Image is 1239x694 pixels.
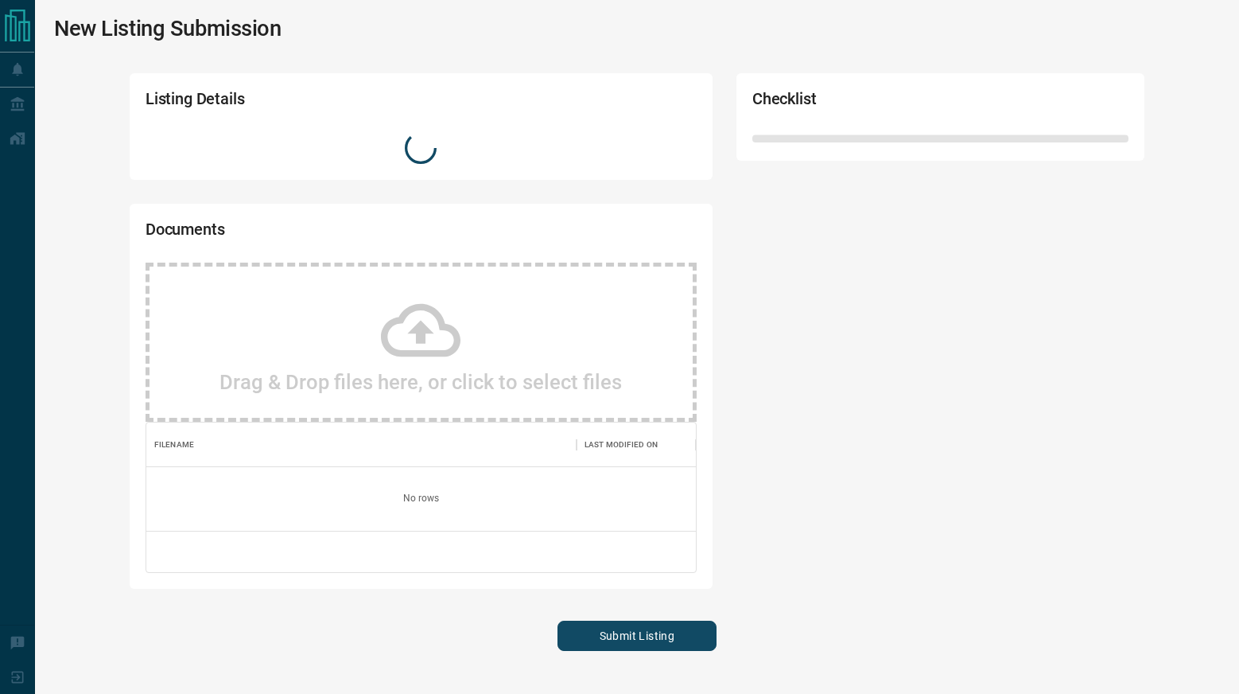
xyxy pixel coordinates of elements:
[557,621,717,651] button: Submit Listing
[219,370,622,394] h2: Drag & Drop files here, or click to select files
[146,423,577,467] div: Filename
[577,423,696,467] div: Last Modified On
[146,220,476,247] h2: Documents
[146,89,476,116] h2: Listing Details
[585,423,658,467] div: Last Modified On
[154,423,194,467] div: Filename
[146,263,697,422] div: Drag & Drop files here, or click to select files
[752,89,978,116] h2: Checklist
[54,16,282,41] h1: New Listing Submission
